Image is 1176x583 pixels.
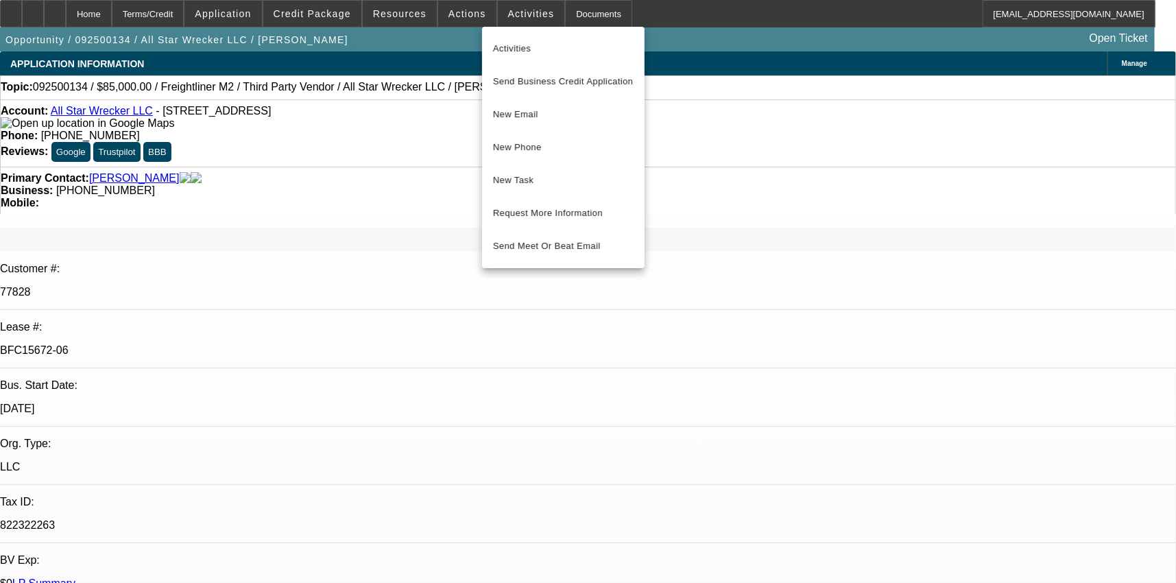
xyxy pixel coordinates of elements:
[493,205,634,222] span: Request More Information
[493,238,634,254] span: Send Meet Or Beat Email
[493,139,634,156] span: New Phone
[493,106,634,123] span: New Email
[493,73,634,90] span: Send Business Credit Application
[493,172,634,189] span: New Task
[493,40,634,57] span: Activities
